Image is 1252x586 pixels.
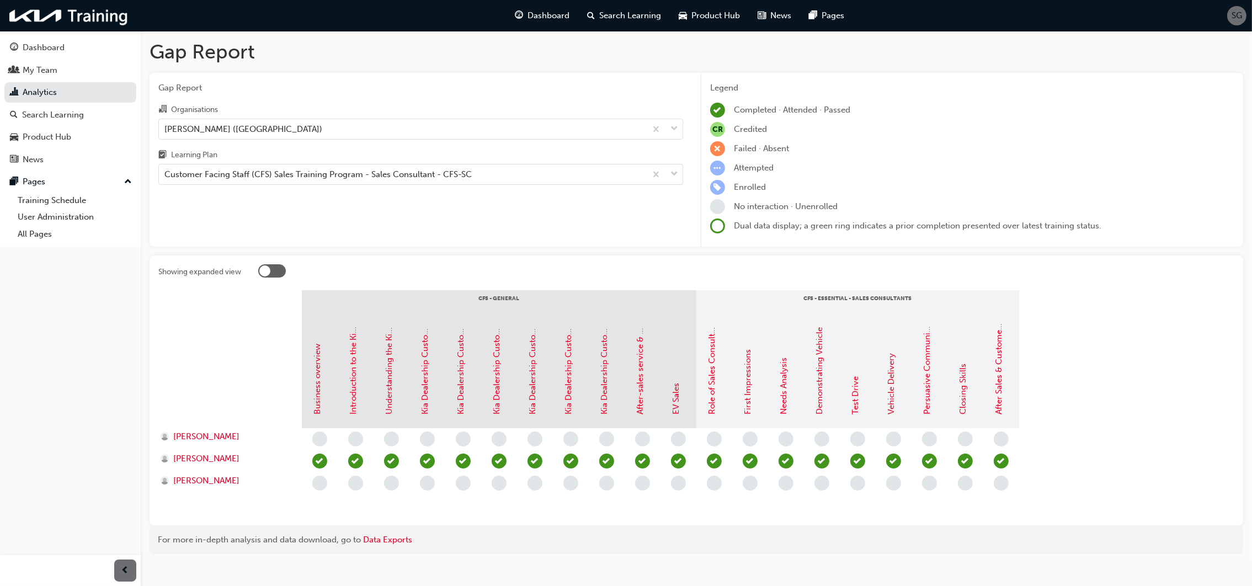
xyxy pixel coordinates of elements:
[814,454,829,468] span: learningRecordVerb_PASS-icon
[10,88,18,98] span: chart-icon
[779,454,793,468] span: learningRecordVerb_PASS-icon
[158,82,683,94] span: Gap Report
[734,163,774,173] span: Attempted
[994,275,1004,415] a: After Sales & Customer Management
[563,454,578,468] span: learningRecordVerb_PASS-icon
[150,40,1243,64] h1: Gap Report
[161,452,291,465] a: [PERSON_NAME]
[710,180,725,195] span: learningRecordVerb_ENROLL-icon
[635,476,650,491] span: learningRecordVerb_NONE-icon
[887,354,897,415] a: Vehicle Delivery
[994,431,1009,446] span: learningRecordVerb_NONE-icon
[734,124,767,134] span: Credited
[710,122,725,137] span: null-icon
[4,172,136,192] button: Pages
[636,301,646,415] a: After-sales service & warranty
[1227,6,1246,25] button: SG
[23,153,44,166] div: News
[161,475,291,487] a: [PERSON_NAME]
[958,476,973,491] span: learningRecordVerb_NONE-icon
[4,82,136,103] a: Analytics
[23,175,45,188] div: Pages
[670,4,749,27] a: car-iconProduct Hub
[734,201,838,211] span: No interaction · Unenrolled
[734,105,850,115] span: Completed · Attended · Passed
[528,454,542,468] span: learningRecordVerb_PASS-icon
[173,452,239,465] span: [PERSON_NAME]
[671,476,686,491] span: learningRecordVerb_NONE-icon
[958,431,973,446] span: learningRecordVerb_NONE-icon
[13,209,136,226] a: User Administration
[6,4,132,27] img: kia-training
[348,454,363,468] span: learningRecordVerb_PASS-icon
[158,151,167,161] span: learningplan-icon
[599,476,614,491] span: learningRecordVerb_NONE-icon
[171,104,218,115] div: Organisations
[492,476,507,491] span: learningRecordVerb_NONE-icon
[4,127,136,147] a: Product Hub
[958,454,973,468] span: learningRecordVerb_PASS-icon
[599,454,614,468] span: learningRecordVerb_PASS-icon
[886,431,901,446] span: learningRecordVerb_NONE-icon
[707,322,717,415] a: Role of Sales Consultant
[4,38,136,58] a: Dashboard
[779,431,793,446] span: learningRecordVerb_NONE-icon
[173,475,239,487] span: [PERSON_NAME]
[420,476,435,491] span: learningRecordVerb_NONE-icon
[563,476,578,491] span: learningRecordVerb_NONE-icon
[528,9,570,22] span: Dashboard
[23,64,57,77] div: My Team
[13,192,136,209] a: Training Schedule
[851,377,861,415] a: Test Drive
[363,535,412,545] a: Data Exports
[348,476,363,491] span: learningRecordVerb_NONE-icon
[801,4,854,27] a: pages-iconPages
[671,454,686,468] span: learningRecordVerb_PASS-icon
[743,476,758,491] span: learningRecordVerb_NONE-icon
[420,431,435,446] span: learningRecordVerb_NONE-icon
[670,167,678,182] span: down-icon
[158,534,1235,546] div: For more in-depth analysis and data download, go to
[10,155,18,165] span: news-icon
[302,290,696,318] div: CFS - General
[809,9,818,23] span: pages-icon
[850,454,865,468] span: learningRecordVerb_PASS-icon
[13,226,136,243] a: All Pages
[710,141,725,156] span: learningRecordVerb_FAIL-icon
[707,454,722,468] span: learningRecordVerb_PASS-icon
[515,9,524,23] span: guage-icon
[779,476,793,491] span: learningRecordVerb_NONE-icon
[384,431,399,446] span: learningRecordVerb_NONE-icon
[670,122,678,136] span: down-icon
[171,150,217,161] div: Learning Plan
[923,310,933,415] a: Persuasive Communication
[507,4,579,27] a: guage-iconDashboard
[814,431,829,446] span: learningRecordVerb_NONE-icon
[161,430,291,443] a: [PERSON_NAME]
[734,143,789,153] span: Failed · Absent
[312,431,327,446] span: learningRecordVerb_NONE-icon
[710,103,725,118] span: learningRecordVerb_COMPLETE-icon
[158,105,167,115] span: organisation-icon
[814,476,829,491] span: learningRecordVerb_NONE-icon
[743,350,753,415] a: First Impressions
[958,364,968,415] a: Closing Skills
[384,476,399,491] span: learningRecordVerb_NONE-icon
[4,35,136,172] button: DashboardMy TeamAnalyticsSearch LearningProduct HubNews
[121,564,130,578] span: prev-icon
[10,132,18,142] span: car-icon
[528,431,542,446] span: learningRecordVerb_NONE-icon
[922,454,937,468] span: learningRecordVerb_PASS-icon
[10,66,18,76] span: people-icon
[779,358,789,415] a: Needs Analysis
[492,454,507,468] span: learningRecordVerb_PASS-icon
[671,431,686,446] span: learningRecordVerb_NONE-icon
[635,431,650,446] span: learningRecordVerb_NONE-icon
[850,476,865,491] span: learningRecordVerb_NONE-icon
[922,476,937,491] span: learningRecordVerb_NONE-icon
[4,60,136,81] a: My Team
[588,9,595,23] span: search-icon
[771,9,792,22] span: News
[158,267,241,278] div: Showing expanded view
